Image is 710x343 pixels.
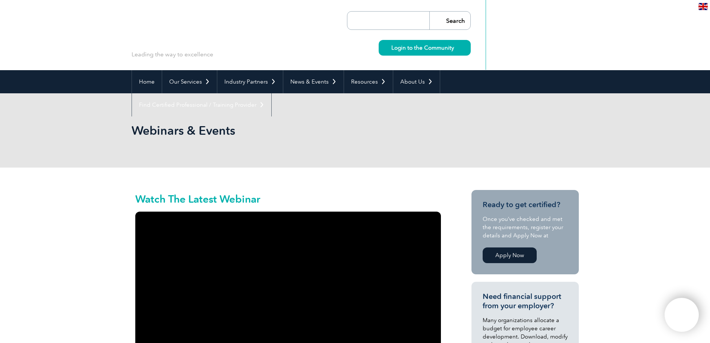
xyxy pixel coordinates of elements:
h3: Ready to get certified? [483,200,568,209]
h2: Watch The Latest Webinar [135,194,441,204]
h3: Need financial support from your employer? [483,292,568,311]
input: Search [429,12,470,29]
a: Industry Partners [217,70,283,93]
a: Resources [344,70,393,93]
p: Once you’ve checked and met the requirements, register your details and Apply Now at [483,215,568,240]
h1: Webinars & Events [132,123,418,138]
img: svg+xml;nitro-empty-id=MTEwODoxMTY=-1;base64,PHN2ZyB2aWV3Qm94PSIwIDAgNDAwIDQwMCIgd2lkdGg9IjQwMCIg... [672,306,691,324]
a: News & Events [283,70,344,93]
img: en [698,3,708,10]
a: Find Certified Professional / Training Provider [132,93,271,116]
a: About Us [393,70,440,93]
a: Home [132,70,162,93]
img: svg+xml;nitro-empty-id=MzU4OjIyMw==-1;base64,PHN2ZyB2aWV3Qm94PSIwIDAgMTEgMTEiIHdpZHRoPSIxMSIgaGVp... [454,46,458,50]
a: Apply Now [483,247,537,263]
a: Login to the Community [379,40,471,56]
p: Leading the way to excellence [132,50,213,59]
a: Our Services [162,70,217,93]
